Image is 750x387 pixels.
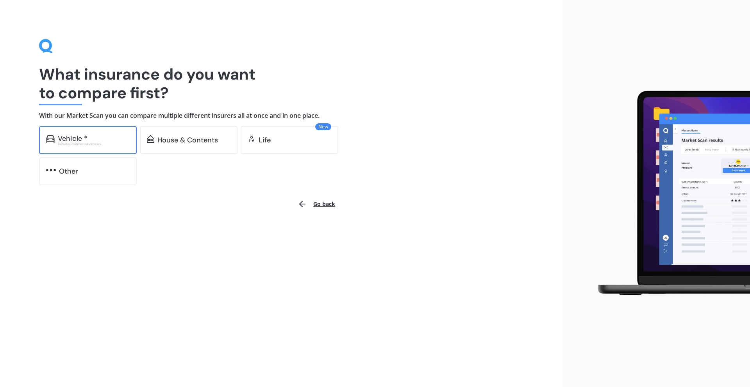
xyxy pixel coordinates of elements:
img: life.f720d6a2d7cdcd3ad642.svg [248,135,255,143]
img: home-and-contents.b802091223b8502ef2dd.svg [147,135,154,143]
img: other.81dba5aafe580aa69f38.svg [46,166,56,174]
img: car.f15378c7a67c060ca3f3.svg [46,135,55,143]
div: Vehicle * [58,135,87,142]
h4: With our Market Scan you can compare multiple different insurers all at once and in one place. [39,112,523,120]
h1: What insurance do you want to compare first? [39,65,523,102]
img: laptop.webp [586,86,750,301]
span: New [315,123,331,130]
div: Excludes commercial vehicles [58,142,130,146]
div: Other [59,167,78,175]
div: House & Contents [157,136,218,144]
div: Life [259,136,271,144]
button: Go back [293,195,340,213]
